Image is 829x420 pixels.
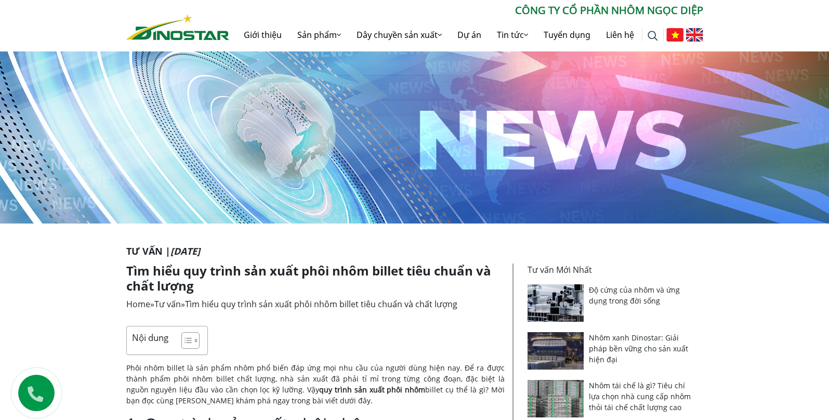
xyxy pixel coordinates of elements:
a: Toggle Table of Content [174,332,197,349]
a: Nhôm xanh Dinostar: Giải pháp bền vững cho sản xuất hiện đại [589,333,688,364]
i: [DATE] [170,245,200,257]
a: Dự án [450,18,489,51]
a: Home [126,298,150,310]
img: Độ cứng của nhôm và ứng dụng trong đời sống [528,284,584,322]
p: Phôi nhôm billet là sản phẩm nhôm phổ biến đáp ứng mọi nhu cầu của người dùng hiện nay. Để ra đượ... [126,362,505,406]
img: search [648,31,658,41]
a: Giới thiệu [236,18,290,51]
img: English [686,28,703,42]
img: Nhôm Dinostar [126,14,229,40]
p: Nội dung [132,332,168,344]
a: Tư vấn [154,298,181,310]
h1: Tìm hiểu quy trình sản xuất phôi nhôm billet tiêu chuẩn và chất lượng [126,264,505,294]
img: Nhôm tái chế là gì? Tiêu chí lựa chọn nhà cung cấp nhôm thỏi tái chế chất lượng cao [528,380,584,417]
p: CÔNG TY CỔ PHẦN NHÔM NGỌC DIỆP [229,3,703,18]
a: Tuyển dụng [536,18,598,51]
a: Liên hệ [598,18,642,51]
img: Nhôm xanh Dinostar: Giải pháp bền vững cho sản xuất hiện đại [528,332,584,370]
a: Dây chuyền sản xuất [349,18,450,51]
a: Độ cứng của nhôm và ứng dụng trong đời sống [589,285,680,306]
a: Sản phẩm [290,18,349,51]
span: » » [126,298,457,310]
span: Tìm hiểu quy trình sản xuất phôi nhôm billet tiêu chuẩn và chất lượng [185,298,457,310]
strong: quy trình sản xuất phôi nhôm [319,385,425,395]
p: Tư vấn | [126,244,703,258]
a: Tin tức [489,18,536,51]
p: Tư vấn Mới Nhất [528,264,697,276]
a: Nhôm tái chế là gì? Tiêu chí lựa chọn nhà cung cấp nhôm thỏi tái chế chất lượng cao [589,380,691,412]
img: Tiếng Việt [666,28,683,42]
